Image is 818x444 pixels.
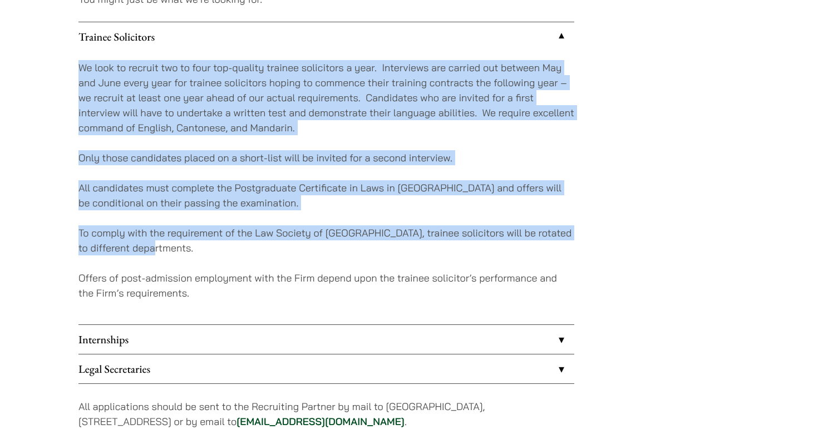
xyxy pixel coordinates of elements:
[78,22,574,51] a: Trainee Solicitors
[78,225,574,255] p: To comply with the requirement of the Law Society of [GEOGRAPHIC_DATA], trainee solicitors will b...
[78,354,574,383] a: Legal Secretaries
[236,415,405,428] a: [EMAIL_ADDRESS][DOMAIN_NAME]
[78,180,574,210] p: All candidates must complete the Postgraduate Certificate in Laws in [GEOGRAPHIC_DATA] and offers...
[78,60,574,135] p: We look to recruit two to four top-quality trainee solicitors a year. Interviews are carried out ...
[78,325,574,354] a: Internships
[78,51,574,324] div: Trainee Solicitors
[78,150,574,165] p: Only those candidates placed on a short-list will be invited for a second interview.
[78,399,574,429] p: All applications should be sent to the Recruiting Partner by mail to [GEOGRAPHIC_DATA], [STREET_A...
[78,270,574,300] p: Offers of post-admission employment with the Firm depend upon the trainee solicitor’s performance...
